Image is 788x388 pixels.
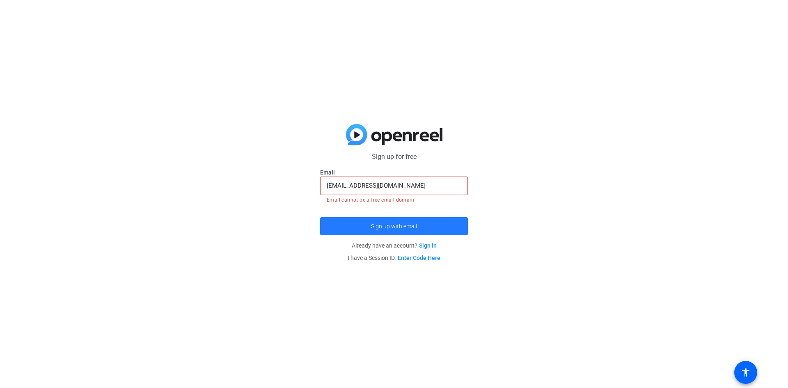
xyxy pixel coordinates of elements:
[327,195,461,204] mat-error: Email cannot be a free email domain
[346,124,442,145] img: blue-gradient.svg
[320,217,468,235] button: Sign up with email
[398,255,440,261] a: Enter Code Here
[419,242,437,249] a: Sign in
[352,242,437,249] span: Already have an account?
[320,168,468,177] label: Email
[348,255,440,261] span: I have a Session ID.
[327,181,461,191] input: Enter Email Address
[741,367,751,377] mat-icon: accessibility
[320,152,468,162] p: Sign up for free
